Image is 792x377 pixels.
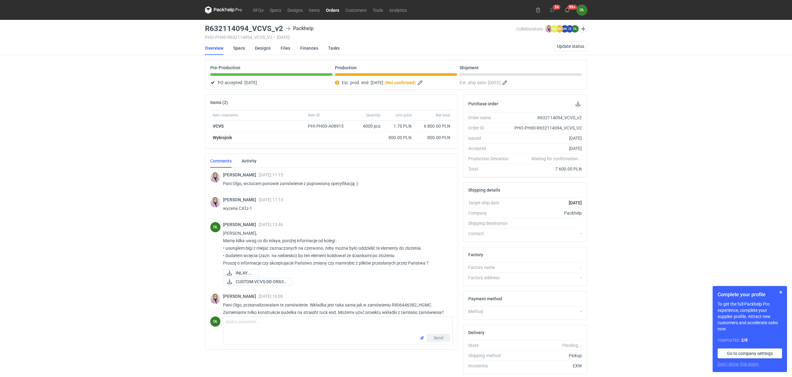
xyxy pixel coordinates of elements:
h1: Complete your profile [718,291,782,298]
a: Specs [233,41,245,55]
a: Go to company settings [718,348,782,358]
div: Issued [468,135,514,141]
div: Factory address [468,275,514,281]
p: Pani Olgo, wrzucam ponowie zamówienie z poprawioną specyfikacją :) [223,180,448,187]
em: ) [414,80,416,85]
div: Olga Łopatowicz [210,222,220,232]
div: 4000 pcs [352,120,383,132]
div: Target ship date [468,200,514,206]
div: Total [468,166,514,172]
a: Finances [300,41,318,55]
a: Designs [284,6,306,14]
div: Incoterms [468,363,514,369]
strong: Not confirmed [386,80,414,85]
figcaption: OŁ [571,25,579,33]
div: 800.00 PLN [385,134,412,141]
span: [DATE] 11:15 [259,172,283,177]
span: Collaborators [516,26,543,31]
div: Est. ship date: [460,79,582,86]
div: R632114094_VCVS_v2 [514,115,582,121]
svg: Packhelp Pro [205,6,242,14]
button: OŁ [577,5,587,15]
div: Est. prod. end: [335,79,457,86]
div: Pickup [514,352,582,359]
span: [PERSON_NAME] [223,197,259,202]
p: Pre-Production [210,65,240,70]
span: Item nickname [213,113,238,118]
a: VCVS [213,124,224,129]
span: Net total [436,113,450,118]
em: ( [385,80,386,85]
figcaption: OŁ [210,316,220,327]
div: - [514,230,582,237]
figcaption: BN [556,25,563,33]
div: CUSTOM-VCVS-D0-OR632114094-INSERT-fix.pdf [223,278,285,285]
div: Olga Łopatowicz [577,5,587,15]
img: Klaudia Wiśniewska [210,294,220,304]
div: Shipping destination [468,220,514,226]
div: Contact [468,230,514,237]
span: [DATE] [371,79,383,86]
strong: Wykrojnik [213,135,232,140]
div: Company [468,210,514,216]
img: Klaudia Wiśniewska [210,172,220,183]
span: [DATE] [488,79,501,86]
a: RFQs [250,6,267,14]
a: Orders [323,6,342,14]
div: State [468,342,514,348]
img: Klaudia Wiśniewska [210,197,220,207]
em: Waiting for confirmation... [531,156,582,162]
div: Production Deviation [468,156,514,162]
div: 1.70 PLN [385,123,412,129]
a: CUSTOM-VCVS-D0-OR632... [223,278,293,285]
div: - [514,275,582,281]
a: Comments [210,154,232,168]
div: Factory name [468,264,514,270]
span: [PERSON_NAME] [223,294,259,299]
div: Completed: [718,337,782,343]
p: To get the full Packhelp Pro experience, complete your supplier profile. Attract new customers an... [718,301,782,332]
span: [DATE] 16:06 [259,294,283,299]
span: Unit price [396,113,412,118]
div: Order name [468,115,514,121]
div: Packhelp [514,210,582,216]
figcaption: MK [561,25,568,33]
strong: 2 / 8 [741,338,748,343]
div: 6 800.00 PLN [416,123,450,129]
a: Activity [242,154,256,168]
div: - [514,308,582,315]
a: INLAY.png [223,269,259,277]
p: [PERSON_NAME], Mamy kilka uwag co do inlaya, poniżej informacje od kolegi : • usunąłem bigi z mie... [223,229,448,267]
div: Method [468,308,514,315]
span: [PERSON_NAME] [223,222,259,227]
h2: Shipping details [468,188,500,193]
span: Update status [557,44,584,48]
h2: Items (2) [210,100,228,105]
h2: Delivery [468,330,484,335]
div: [DATE] [514,135,582,141]
figcaption: DK [550,25,558,33]
span: INLAY.png [236,270,253,276]
a: Analytics [386,6,410,14]
div: Order ID [468,125,514,131]
span: Quantity [366,113,380,118]
span: CUSTOM-VCVS-D0-OR632... [236,278,287,285]
div: Shipping method [468,352,514,359]
a: Overview [205,41,223,55]
span: Item ID [308,113,320,118]
div: 7 600.00 PLN [514,166,582,172]
button: Skip for now [777,288,785,296]
a: Items [306,6,323,14]
h3: R632114094_VCVS_v2 [205,25,283,32]
h2: Purchase order [468,101,498,106]
p: Shipment [460,65,478,70]
div: PHO-PH00-R632114094_VCVS_V2 [DATE] [205,35,516,40]
button: Edit estimated production end date [417,79,425,86]
button: Download PO [574,100,582,107]
button: Send [427,334,450,342]
img: Klaudia Wiśniewska [545,25,553,33]
span: [PERSON_NAME] [223,172,259,177]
